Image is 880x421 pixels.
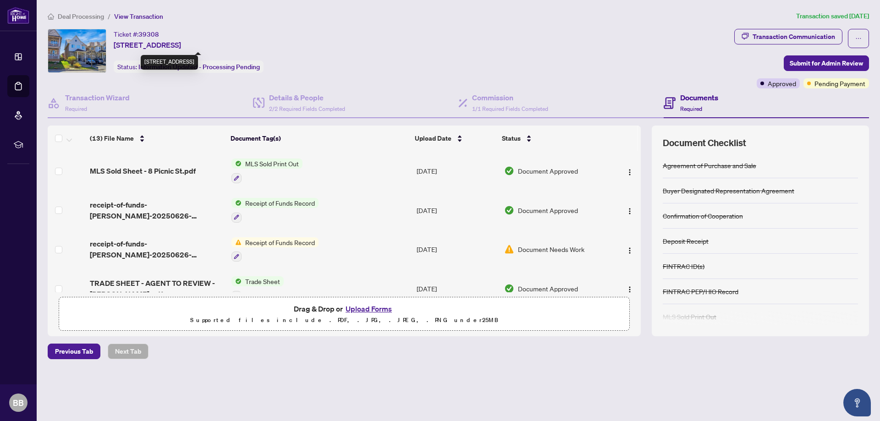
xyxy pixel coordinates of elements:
[843,389,871,416] button: Open asap
[622,281,637,296] button: Logo
[768,78,796,88] span: Approved
[413,269,500,308] td: [DATE]
[294,303,395,315] span: Drag & Drop or
[472,105,548,112] span: 1/1 Required Fields Completed
[138,30,159,38] span: 39308
[90,165,196,176] span: MLS Sold Sheet - 8 Picnic St.pdf
[65,92,130,103] h4: Transaction Wizard
[90,278,224,300] span: TRADE SHEET - AGENT TO REVIEW - [PERSON_NAME].pdf
[415,133,451,143] span: Upload Date
[680,105,702,112] span: Required
[622,203,637,218] button: Logo
[114,39,181,50] span: [STREET_ADDRESS]
[58,12,104,21] span: Deal Processing
[518,244,584,254] span: Document Needs Work
[90,238,224,260] span: receipt-of-funds-[PERSON_NAME]-20250626-120846.pdf
[48,13,54,20] span: home
[663,160,756,170] div: Agreement of Purchase and Sale
[663,261,704,271] div: FINTRAC ID(s)
[90,133,134,143] span: (13) File Name
[55,344,93,359] span: Previous Tab
[753,29,835,44] div: Transaction Communication
[504,284,514,294] img: Document Status
[242,159,302,169] span: MLS Sold Print Out
[231,198,319,223] button: Status IconReceipt of Funds Record
[734,29,842,44] button: Transaction Communication
[504,166,514,176] img: Document Status
[626,247,633,254] img: Logo
[411,126,498,151] th: Upload Date
[626,169,633,176] img: Logo
[518,284,578,294] span: Document Approved
[518,166,578,176] span: Document Approved
[626,286,633,293] img: Logo
[7,7,29,24] img: logo
[86,126,227,151] th: (13) File Name
[502,133,521,143] span: Status
[90,199,224,221] span: receipt-of-funds-[PERSON_NAME]-20250626-120846.pdf
[413,191,500,230] td: [DATE]
[663,137,746,149] span: Document Checklist
[231,159,302,183] button: Status IconMLS Sold Print Out
[48,344,100,359] button: Previous Tab
[626,208,633,215] img: Logo
[108,344,148,359] button: Next Tab
[413,151,500,191] td: [DATE]
[504,205,514,215] img: Document Status
[114,29,159,39] div: Ticket #:
[65,105,87,112] span: Required
[231,237,242,247] img: Status Icon
[498,126,607,151] th: Status
[413,230,500,269] td: [DATE]
[814,78,865,88] span: Pending Payment
[242,276,284,286] span: Trade Sheet
[784,55,869,71] button: Submit for Admin Review
[13,396,24,409] span: BB
[343,303,395,315] button: Upload Forms
[796,11,869,22] article: Transaction saved [DATE]
[504,244,514,254] img: Document Status
[663,186,794,196] div: Buyer Designated Representation Agreement
[141,55,198,70] div: [STREET_ADDRESS]
[138,63,260,71] span: Information Updated - Processing Pending
[790,56,863,71] span: Submit for Admin Review
[231,198,242,208] img: Status Icon
[48,29,106,72] img: IMG-N12140390_1.jpg
[227,126,411,151] th: Document Tag(s)
[855,35,862,42] span: ellipsis
[518,205,578,215] span: Document Approved
[663,286,738,296] div: FINTRAC PEP/HIO Record
[242,198,319,208] span: Receipt of Funds Record
[663,236,709,246] div: Deposit Receipt
[59,297,629,331] span: Drag & Drop orUpload FormsSupported files include .PDF, .JPG, .JPEG, .PNG under25MB
[231,237,319,262] button: Status IconReceipt of Funds Record
[231,276,242,286] img: Status Icon
[65,315,624,326] p: Supported files include .PDF, .JPG, .JPEG, .PNG under 25 MB
[114,12,163,21] span: View Transaction
[663,211,743,221] div: Confirmation of Cooperation
[231,276,284,301] button: Status IconTrade Sheet
[622,242,637,257] button: Logo
[269,92,345,103] h4: Details & People
[114,60,264,73] div: Status:
[622,164,637,178] button: Logo
[269,105,345,112] span: 2/2 Required Fields Completed
[472,92,548,103] h4: Commission
[231,159,242,169] img: Status Icon
[680,92,718,103] h4: Documents
[108,11,110,22] li: /
[242,237,319,247] span: Receipt of Funds Record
